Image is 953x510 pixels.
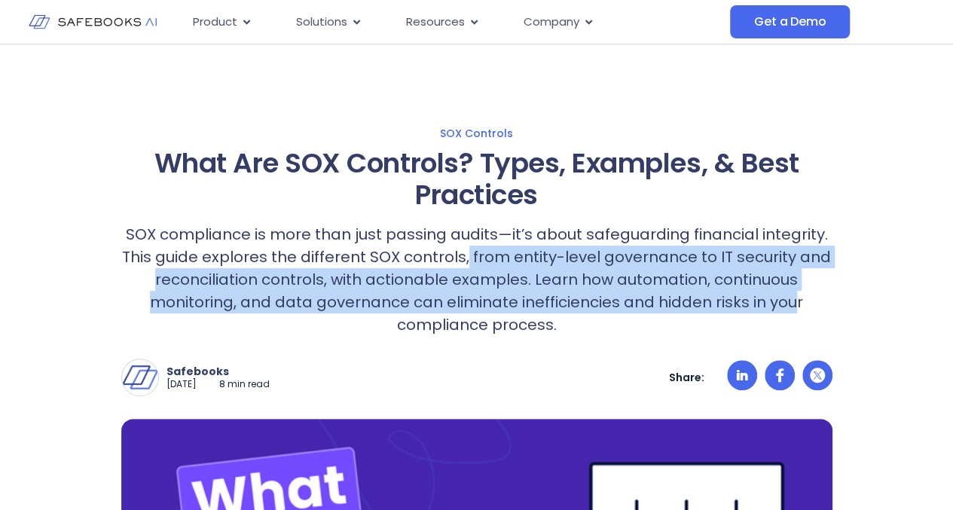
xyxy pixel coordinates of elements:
[121,148,832,211] h1: What Are SOX Controls? Types, Examples, & Best Practices
[524,14,579,31] span: Company
[181,8,730,37] nav: Menu
[219,378,270,391] p: 8 min read
[296,14,347,31] span: Solutions
[181,8,730,37] div: Menu Toggle
[166,378,197,391] p: [DATE]
[121,223,832,336] p: SOX compliance is more than just passing audits—it’s about safeguarding financial integrity. This...
[193,14,237,31] span: Product
[166,365,270,378] p: Safebooks
[406,14,465,31] span: Resources
[15,127,938,140] a: SOX Controls
[754,14,826,29] span: Get a Demo
[730,5,850,38] a: Get a Demo
[669,371,704,384] p: Share:
[122,359,158,395] img: Safebooks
